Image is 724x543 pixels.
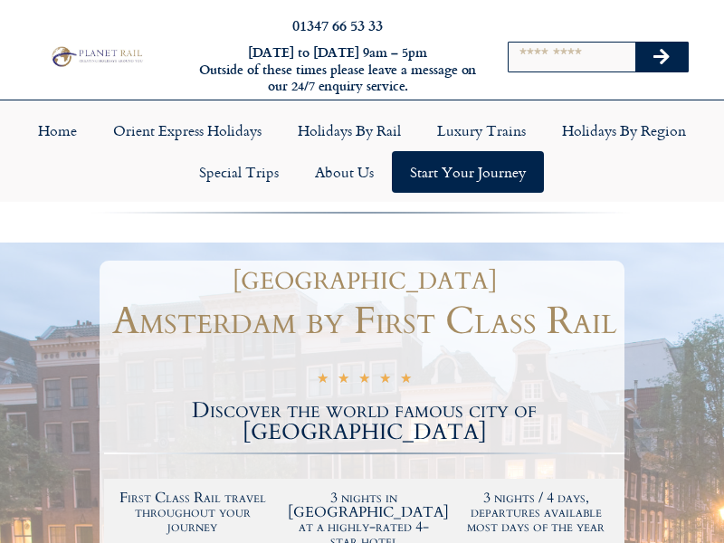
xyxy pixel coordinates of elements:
a: Holidays by Region [544,110,704,151]
div: 5/5 [317,370,412,389]
i: ★ [400,372,412,389]
a: Start your Journey [392,151,544,193]
i: ★ [358,372,370,389]
a: Home [20,110,95,151]
h2: 3 nights / 4 days, departures available most days of the year [459,491,613,534]
a: Luxury Trains [419,110,544,151]
a: Special Trips [181,151,297,193]
h6: [DATE] to [DATE] 9am – 5pm Outside of these times please leave a message on our 24/7 enquiry serv... [197,44,478,95]
i: ★ [317,372,329,389]
h2: Discover the world famous city of [GEOGRAPHIC_DATA] [104,400,624,443]
a: Orient Express Holidays [95,110,280,151]
h1: Amsterdam by First Class Rail [104,302,624,340]
h2: First Class Rail travel throughout your journey [116,491,270,534]
img: Planet Rail Train Holidays Logo [48,44,145,68]
i: ★ [338,372,349,389]
h1: [GEOGRAPHIC_DATA] [113,270,615,293]
i: ★ [379,372,391,389]
a: About Us [297,151,392,193]
button: Search [635,43,688,71]
a: Holidays by Rail [280,110,419,151]
a: 01347 66 53 33 [292,14,383,35]
nav: Menu [9,110,715,193]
